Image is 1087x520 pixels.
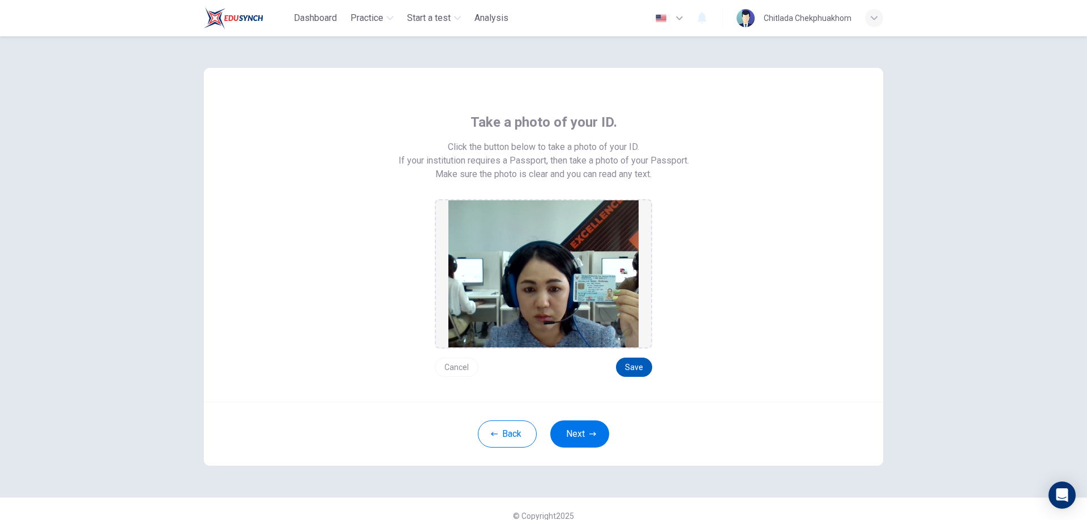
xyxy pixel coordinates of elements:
[346,8,398,28] button: Practice
[737,9,755,27] img: Profile picture
[1049,482,1076,509] div: Open Intercom Messenger
[764,11,851,25] div: Chitlada Chekphuakhom
[294,11,337,25] span: Dashboard
[289,8,341,28] button: Dashboard
[470,8,513,28] button: Analysis
[470,113,617,131] span: Take a photo of your ID.
[474,11,508,25] span: Analysis
[399,140,689,167] span: Click the button below to take a photo of your ID. If your institution requires a Passport, then ...
[435,358,478,377] button: Cancel
[350,11,383,25] span: Practice
[616,358,652,377] button: Save
[435,167,652,181] span: Make sure the photo is clear and you can read any text.
[407,11,451,25] span: Start a test
[403,8,465,28] button: Start a test
[478,420,537,448] button: Back
[550,420,609,448] button: Next
[204,7,289,29] a: Train Test logo
[204,7,263,29] img: Train Test logo
[654,14,668,23] img: en
[448,200,639,347] img: preview screemshot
